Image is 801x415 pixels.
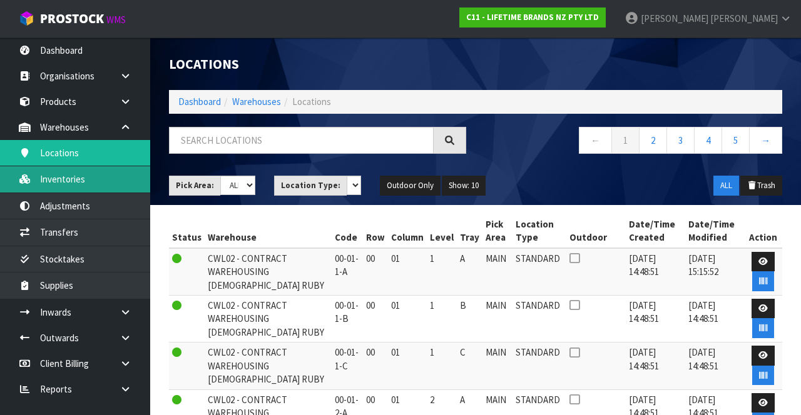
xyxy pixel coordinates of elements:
td: 1 [427,248,457,296]
th: Status [169,214,205,248]
strong: Pick Area: [176,180,214,191]
small: WMS [106,14,126,26]
strong: Location Type: [281,180,340,191]
a: 1 [611,127,640,154]
td: [DATE] 14:48:51 [626,342,685,389]
td: 00 [363,295,388,342]
th: Warehouse [205,214,332,248]
td: MAIN [482,342,513,389]
td: 1 [427,295,457,342]
td: C [457,342,482,389]
td: STANDARD [513,342,566,389]
td: 01 [388,342,427,389]
td: MAIN [482,248,513,296]
h1: Locations [169,56,466,71]
input: Search locations [169,127,434,154]
img: cube-alt.png [19,11,34,26]
th: Outdoor [566,214,625,248]
td: CWL02 - CONTRACT WAREHOUSING [DEMOGRAPHIC_DATA] RUBY [205,342,332,389]
button: Outdoor Only [380,176,441,196]
td: B [457,295,482,342]
nav: Page navigation [485,127,782,157]
span: [PERSON_NAME] [710,12,778,24]
a: C11 - LIFETIME BRANDS NZ PTY LTD [459,7,606,27]
td: MAIN [482,295,513,342]
a: Warehouses [232,96,281,107]
a: ← [579,127,612,154]
td: [DATE] 15:15:52 [685,248,745,296]
button: Trash [740,176,782,196]
td: 00 [363,248,388,296]
th: Code [332,214,363,248]
td: STANDARD [513,248,566,296]
a: Dashboard [178,96,221,107]
th: Date/Time Modified [685,214,745,248]
th: Level [427,214,457,248]
td: CWL02 - CONTRACT WAREHOUSING [DEMOGRAPHIC_DATA] RUBY [205,295,332,342]
td: 1 [427,342,457,389]
th: Column [388,214,427,248]
a: 3 [666,127,695,154]
th: Tray [457,214,482,248]
a: 5 [722,127,750,154]
th: Row [363,214,388,248]
td: CWL02 - CONTRACT WAREHOUSING [DEMOGRAPHIC_DATA] RUBY [205,248,332,296]
td: STANDARD [513,295,566,342]
th: Date/Time Created [626,214,685,248]
td: 01 [388,295,427,342]
td: 00 [363,342,388,389]
th: Location Type [513,214,566,248]
button: Show: 10 [442,176,486,196]
td: 00-01-1-B [332,295,363,342]
td: [DATE] 14:48:51 [626,248,685,296]
th: Pick Area [482,214,513,248]
a: → [749,127,782,154]
th: Action [745,214,782,248]
td: [DATE] 14:48:51 [685,342,745,389]
td: 01 [388,248,427,296]
td: 00-01-1-A [332,248,363,296]
td: [DATE] 14:48:51 [685,295,745,342]
span: ProStock [40,11,104,27]
td: A [457,248,482,296]
a: 2 [639,127,667,154]
a: 4 [694,127,722,154]
span: [PERSON_NAME] [641,12,708,24]
span: Locations [292,96,331,107]
td: 00-01-1-C [332,342,363,389]
td: [DATE] 14:48:51 [626,295,685,342]
strong: C11 - LIFETIME BRANDS NZ PTY LTD [466,12,599,22]
button: ALL [713,176,739,196]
